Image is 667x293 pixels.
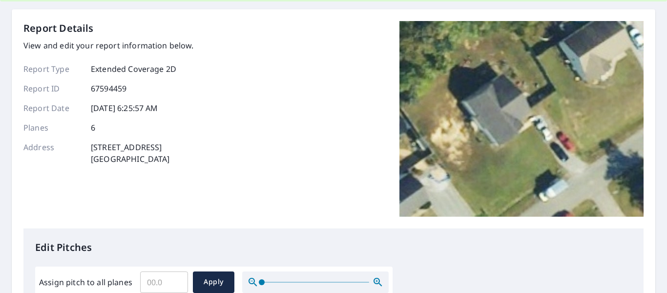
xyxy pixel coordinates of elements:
p: 67594459 [91,83,126,94]
p: Address [23,141,82,165]
p: Report ID [23,83,82,94]
p: Report Type [23,63,82,75]
button: Apply [193,271,234,293]
p: Extended Coverage 2D [91,63,176,75]
p: Edit Pitches [35,240,632,255]
p: View and edit your report information below. [23,40,194,51]
p: Report Date [23,102,82,114]
img: Top image [399,21,644,217]
label: Assign pitch to all planes [39,276,132,288]
p: Report Details [23,21,94,36]
p: 6 [91,122,95,134]
p: Planes [23,122,82,134]
p: [STREET_ADDRESS] [GEOGRAPHIC_DATA] [91,141,170,165]
p: [DATE] 6:25:57 AM [91,102,158,114]
span: Apply [201,276,227,288]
